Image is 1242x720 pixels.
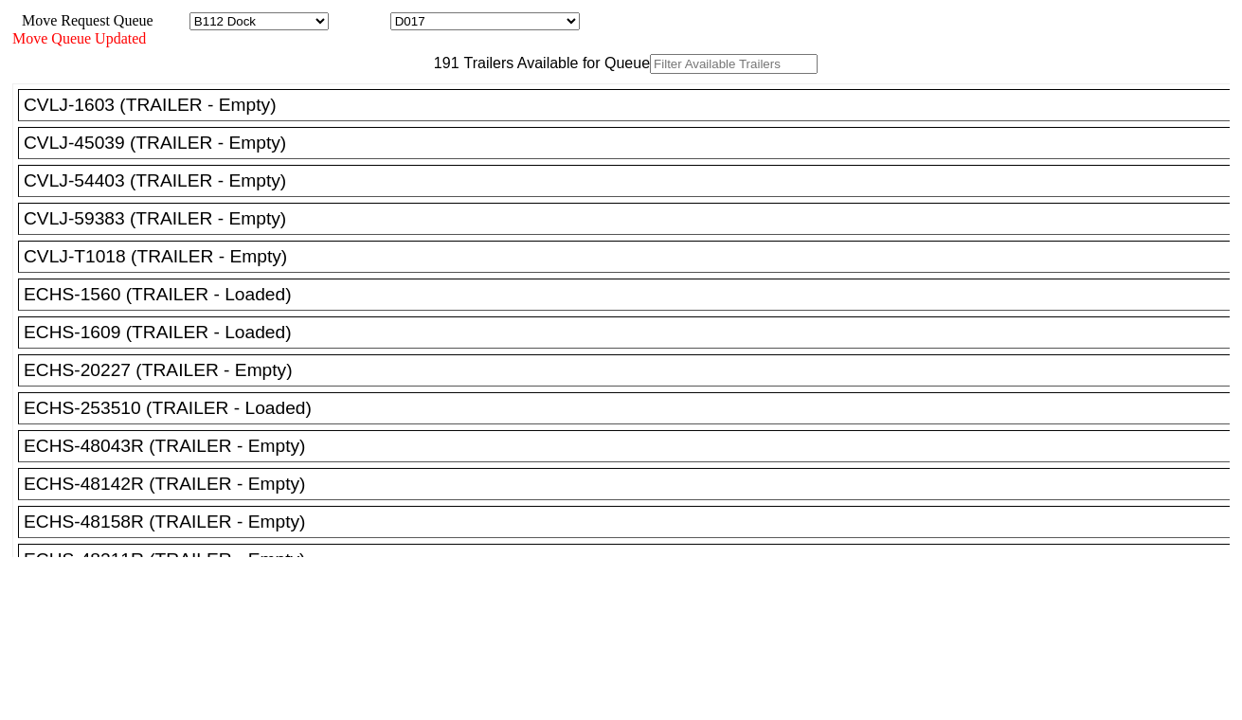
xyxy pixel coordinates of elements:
[24,549,1241,570] div: ECHS-48211R (TRAILER - Empty)
[24,171,1241,191] div: CVLJ-54403 (TRAILER - Empty)
[459,55,651,71] span: Trailers Available for Queue
[24,512,1241,532] div: ECHS-48158R (TRAILER - Empty)
[24,436,1241,457] div: ECHS-48043R (TRAILER - Empty)
[12,12,153,28] span: Move Request Queue
[24,284,1241,305] div: ECHS-1560 (TRAILER - Loaded)
[24,474,1241,495] div: ECHS-48142R (TRAILER - Empty)
[24,133,1241,153] div: CVLJ-45039 (TRAILER - Empty)
[156,12,186,28] span: Area
[24,398,1241,419] div: ECHS-253510 (TRAILER - Loaded)
[24,246,1241,267] div: CVLJ-T1018 (TRAILER - Empty)
[12,30,146,46] span: Move Queue Updated
[650,54,818,74] input: Filter Available Trailers
[24,322,1241,343] div: ECHS-1609 (TRAILER - Loaded)
[424,55,459,71] span: 191
[24,360,1241,381] div: ECHS-20227 (TRAILER - Empty)
[333,12,387,28] span: Location
[24,208,1241,229] div: CVLJ-59383 (TRAILER - Empty)
[24,95,1241,116] div: CVLJ-1603 (TRAILER - Empty)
